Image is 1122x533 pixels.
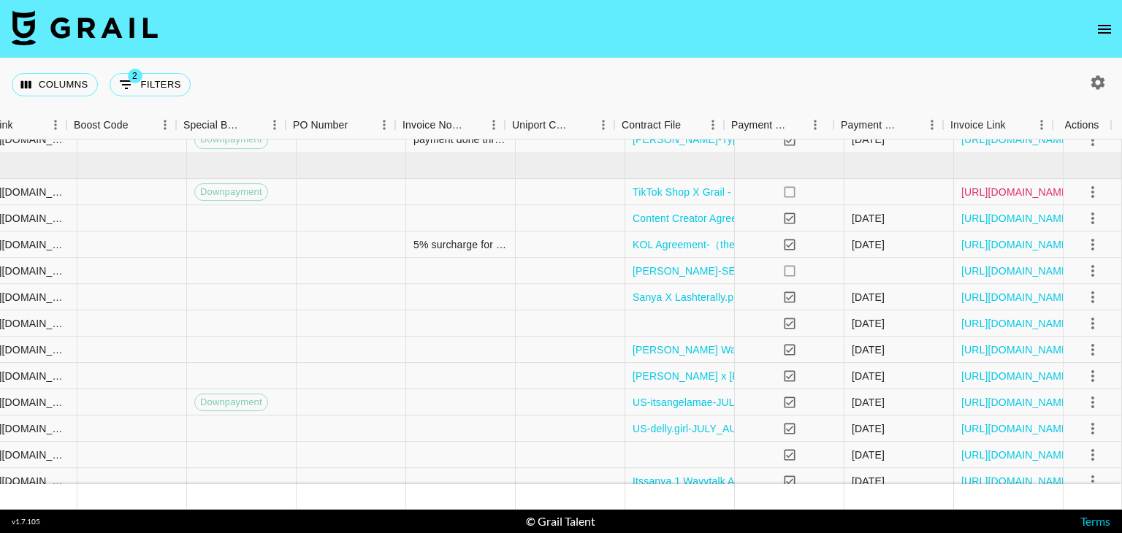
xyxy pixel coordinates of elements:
[731,111,788,139] div: Payment Sent
[66,111,176,139] div: Boost Code
[1080,232,1105,257] button: select merge strategy
[1080,258,1105,283] button: select merge strategy
[1080,337,1105,362] button: select merge strategy
[633,185,830,199] a: TikTok Shop X Grail - @helen_thuu (2).pdf
[804,114,826,136] button: Menu
[961,395,1072,410] a: [URL][DOMAIN_NAME]
[572,115,592,135] button: Sort
[195,133,267,147] span: Downpayment
[961,290,1072,304] a: [URL][DOMAIN_NAME]
[1080,514,1110,528] a: Terms
[483,114,505,136] button: Menu
[462,115,483,135] button: Sort
[505,111,614,139] div: Uniport Contact Email
[788,115,809,135] button: Sort
[961,448,1072,462] a: [URL][DOMAIN_NAME]
[852,133,885,147] div: 28/08/2025
[961,264,1072,278] a: [URL][DOMAIN_NAME]
[841,111,901,139] div: Payment Sent Date
[195,396,267,410] span: Downpayment
[961,421,1072,436] a: [URL][DOMAIN_NAME]
[1065,111,1099,139] div: Actions
[833,111,943,139] div: Payment Sent Date
[286,111,395,139] div: PO Number
[183,111,243,139] div: Special Booking Type
[12,10,158,45] img: Grail Talent
[1080,442,1105,467] button: select merge strategy
[154,114,176,136] button: Menu
[901,115,921,135] button: Sort
[633,421,894,436] a: US-delly.girl-JULY_AUG-[PERSON_NAME] US.docx.pdf
[852,237,885,252] div: 20/08/2025
[1053,111,1111,139] div: Actions
[633,369,912,383] a: [PERSON_NAME] x [PERSON_NAME] Pop TT [DATE].docx
[852,395,885,410] div: 03/09/2025
[950,111,1006,139] div: Invoice Link
[413,237,508,252] div: 5% surcharge for paypal
[1080,128,1105,153] button: select merge strategy
[852,290,885,304] div: 02/10/2025
[1090,15,1119,44] button: open drawer
[1080,416,1105,441] button: select merge strategy
[633,342,917,357] a: [PERSON_NAME] Wavytalk Agreement-Definitive version.pdf
[264,114,286,136] button: Menu
[402,111,462,139] div: Invoice Notes
[74,111,129,139] div: Boost Code
[1031,114,1053,136] button: Menu
[633,290,742,304] a: Sanya X Lashterally.pdf
[633,474,896,488] a: Itssanya.1 Wavytalk Agreement-Definitive version (1).pdf
[961,211,1072,226] a: [URL][DOMAIN_NAME]
[614,111,724,139] div: Contract File
[961,342,1072,357] a: [URL][DOMAIN_NAME]
[852,369,885,383] div: 01/09/2025
[961,316,1072,331] a: [URL][DOMAIN_NAME]
[1080,206,1105,231] button: select merge strategy
[943,111,1053,139] div: Invoice Link
[1080,469,1105,494] button: select merge strategy
[681,115,701,135] button: Sort
[176,111,286,139] div: Special Booking Type
[1080,390,1105,415] button: select merge strategy
[622,111,681,139] div: Contract File
[243,115,264,135] button: Sort
[1080,311,1105,336] button: select merge strategy
[961,185,1072,199] a: [URL][DOMAIN_NAME]
[45,114,66,136] button: Menu
[1080,285,1105,310] button: select merge strategy
[348,115,368,135] button: Sort
[702,114,724,136] button: Menu
[195,185,267,199] span: Downpayment
[633,133,931,147] a: [PERSON_NAME]-Typecase Cooperation Agreement（TK）.pdf
[633,264,936,278] a: [PERSON_NAME]-SERVICE AGREEMENT (4) (2)_signed (1).pdf
[1006,115,1026,135] button: Sort
[13,115,34,135] button: Sort
[526,514,595,529] div: © Grail Talent
[633,211,837,226] a: Content Creator Agreement-ageminifairy.pdf
[128,69,142,83] span: 2
[961,369,1072,383] a: [URL][DOMAIN_NAME]
[852,448,885,462] div: 18/08/2025
[512,111,572,139] div: Uniport Contact Email
[12,73,98,96] button: Select columns
[633,237,879,252] a: KOL Agreement-（theangelamaee）V2025(1) (1).pdf
[852,342,885,357] div: 08/09/2025
[129,115,149,135] button: Sort
[12,517,40,526] div: v 1.7.105
[852,474,885,488] div: 30/09/2025
[921,114,943,136] button: Menu
[592,114,614,136] button: Menu
[293,111,348,139] div: PO Number
[1080,180,1105,204] button: select merge strategy
[961,474,1072,488] a: [URL][DOMAIN_NAME]
[373,114,395,136] button: Menu
[395,111,505,139] div: Invoice Notes
[852,211,885,226] div: 05/09/2025
[413,133,508,147] div: payment done throup paypal scalertech@hotmail.com ($511)
[961,237,1072,252] a: [URL][DOMAIN_NAME]
[1080,364,1105,388] button: select merge strategy
[110,73,191,96] button: Show filters
[852,316,885,331] div: 23/09/2025
[961,133,1072,147] a: [URL][DOMAIN_NAME]
[724,111,833,139] div: Payment Sent
[633,395,950,410] a: US-itsangelamae-JULY_AUG-[PERSON_NAME] US.docx (1) (1).pdf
